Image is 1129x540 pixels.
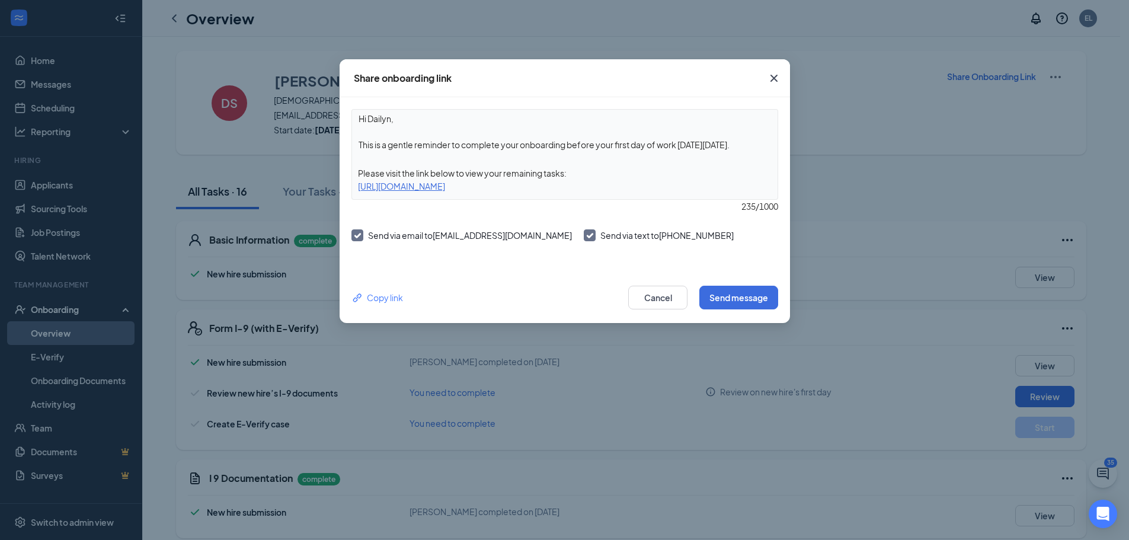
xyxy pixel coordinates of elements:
[352,167,778,180] div: Please visit the link below to view your remaining tasks:
[352,231,362,241] svg: Checkmark
[351,291,403,304] div: Copy link
[1089,500,1117,528] div: Open Intercom Messenger
[368,230,572,241] span: Send via email to [EMAIL_ADDRESS][DOMAIN_NAME]
[351,292,364,304] svg: Link
[584,231,594,241] svg: Checkmark
[699,286,778,309] button: Send message
[354,72,452,85] div: Share onboarding link
[758,59,790,97] button: Close
[767,71,781,85] svg: Cross
[352,180,778,193] div: [URL][DOMAIN_NAME]
[600,230,734,241] span: Send via text to [PHONE_NUMBER]
[352,110,778,154] textarea: Hi Dailyn, This is a gentle reminder to complete your onboarding before your first day of work [D...
[351,200,778,213] div: 235 / 1000
[628,286,687,309] button: Cancel
[351,291,403,304] button: Link Copy link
